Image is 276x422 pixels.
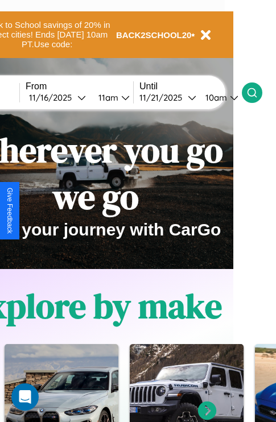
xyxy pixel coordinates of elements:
label: Until [139,81,242,92]
div: 11am [93,92,121,103]
button: 10am [196,92,242,104]
div: 10am [200,92,230,103]
button: 11/16/2025 [26,92,89,104]
label: From [26,81,133,92]
div: 11 / 16 / 2025 [29,92,77,103]
b: BACK2SCHOOL20 [116,30,192,40]
div: Open Intercom Messenger [11,383,39,411]
div: Give Feedback [6,188,14,234]
div: 11 / 21 / 2025 [139,92,188,103]
button: 11am [89,92,133,104]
